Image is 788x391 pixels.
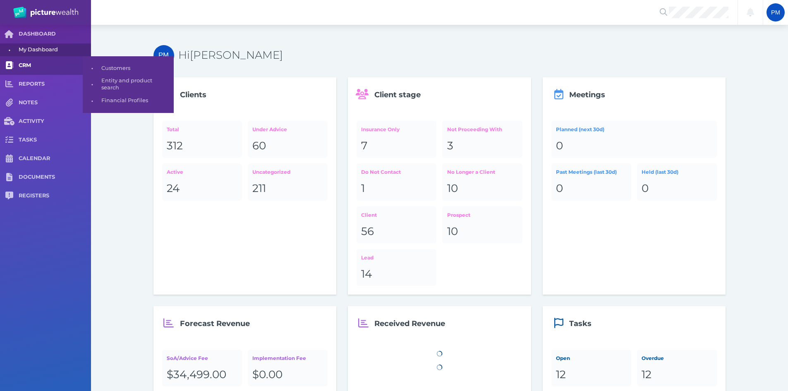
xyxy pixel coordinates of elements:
[180,90,206,99] span: Clients
[167,169,183,175] span: Active
[569,90,605,99] span: Meetings
[252,182,323,196] div: 211
[178,48,726,62] h3: Hi [PERSON_NAME]
[83,62,174,75] a: •Customers
[361,254,374,261] span: Lead
[447,212,470,218] span: Prospect
[19,118,91,125] span: ACTIVITY
[447,126,502,132] span: Not Proceeding With
[252,139,323,153] div: 60
[361,169,401,175] span: Do Not Contact
[167,368,237,382] div: $34,499.00
[374,319,445,328] span: Received Revenue
[19,31,91,38] span: DASHBOARD
[19,81,91,88] span: REPORTS
[361,225,432,239] div: 56
[248,121,328,158] a: Under Advice60
[771,9,780,16] span: PM
[556,182,627,196] div: 0
[637,163,717,200] a: Held (last 30d)0
[361,139,432,153] div: 7
[101,62,171,75] span: Customers
[556,368,627,382] div: 12
[19,43,88,56] span: My Dashboard
[19,174,91,181] span: DOCUMENTS
[83,79,101,89] span: •
[642,169,678,175] span: Held (last 30d)
[162,121,242,158] a: Total312
[252,368,323,382] div: $0.00
[252,355,306,361] span: Implementation Fee
[167,126,179,132] span: Total
[101,94,171,107] span: Financial Profiles
[556,355,570,361] span: Open
[642,368,712,382] div: 12
[180,319,250,328] span: Forecast Revenue
[167,355,208,361] span: SoA/Advice Fee
[569,319,592,328] span: Tasks
[361,126,400,132] span: Insurance Only
[19,192,91,199] span: REGISTERS
[158,51,169,59] span: PM
[556,169,617,175] span: Past Meetings (last 30d)
[252,169,290,175] span: Uncategorized
[19,99,91,106] span: NOTES
[101,74,171,94] span: Entity and product search
[361,182,432,196] div: 1
[447,225,518,239] div: 10
[766,3,785,22] div: Peter McDonald
[162,163,242,200] a: Active24
[167,139,237,153] div: 312
[83,74,174,94] a: •Entity and product search
[83,94,174,107] a: •Financial Profiles
[252,126,287,132] span: Under Advice
[642,355,664,361] span: Overdue
[361,212,377,218] span: Client
[447,169,495,175] span: No Longer a Client
[153,45,174,66] div: Peter McDonald
[556,126,604,132] span: Planned (next 30d)
[642,182,712,196] div: 0
[447,139,518,153] div: 3
[447,182,518,196] div: 10
[361,267,432,281] div: 14
[551,163,631,200] a: Past Meetings (last 30d)0
[551,121,717,158] a: Planned (next 30d)0
[83,63,101,73] span: •
[13,7,78,18] img: PW
[374,90,421,99] span: Client stage
[19,137,91,144] span: TASKS
[556,139,712,153] div: 0
[19,155,91,162] span: CALENDAR
[167,182,237,196] div: 24
[19,62,91,69] span: CRM
[83,96,101,106] span: •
